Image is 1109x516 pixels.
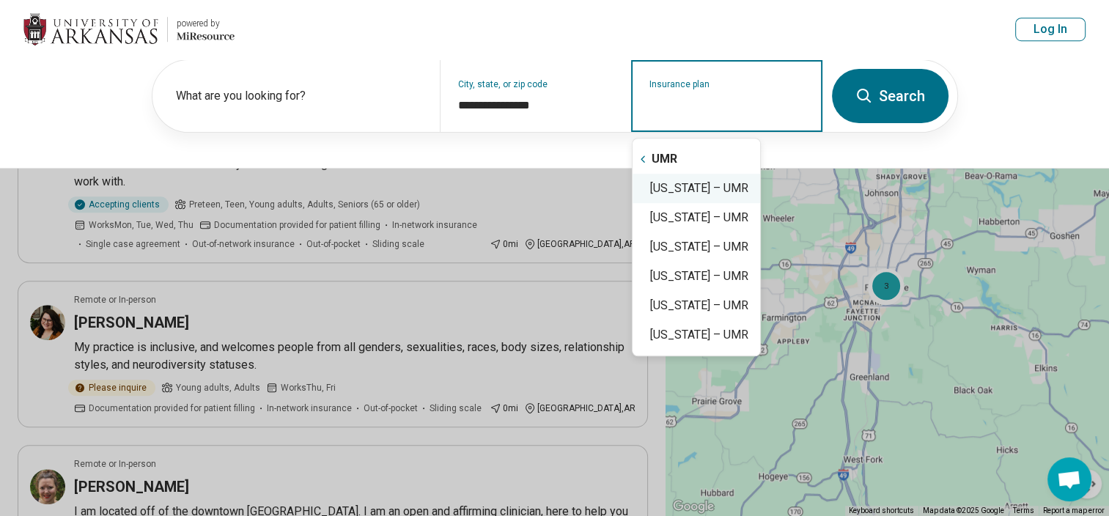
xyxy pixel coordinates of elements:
[633,144,760,174] div: UMR
[633,291,760,320] div: [US_STATE] – UMR
[1015,18,1086,41] button: Log In
[176,87,422,105] label: What are you looking for?
[633,144,760,350] div: Suggestions
[23,12,158,47] img: University of Arkansas
[633,262,760,291] div: [US_STATE] – UMR
[633,174,760,203] div: [US_STATE] – UMR
[1047,457,1091,501] a: Open chat
[832,69,948,123] button: Search
[633,203,760,232] div: [US_STATE] – UMR
[633,232,760,262] div: [US_STATE] – UMR
[633,320,760,350] div: [US_STATE] – UMR
[177,17,235,30] div: powered by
